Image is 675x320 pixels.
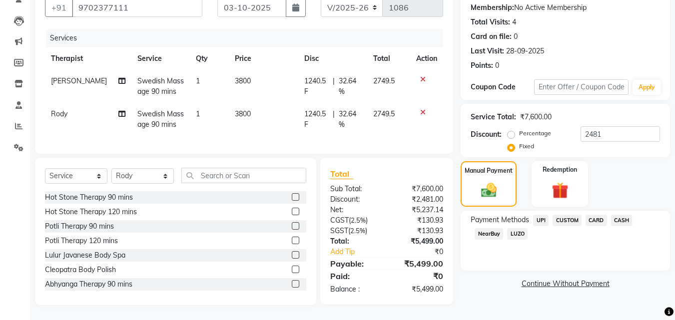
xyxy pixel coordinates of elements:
span: CUSTOM [553,215,582,226]
div: Last Visit: [471,46,504,56]
span: 1240.5 F [304,76,329,97]
div: ₹0 [398,247,451,257]
span: 3800 [235,76,251,85]
span: Swedish Massage 90 mins [137,109,184,129]
div: Cleopatra Body Polish [45,265,116,275]
th: Disc [298,47,367,70]
div: ₹130.93 [387,215,451,226]
input: Search or Scan [181,168,306,183]
div: 0 [514,31,518,42]
div: Services [46,29,451,47]
div: 4 [512,17,516,27]
th: Action [410,47,443,70]
div: Points: [471,60,493,71]
div: Payable: [323,258,387,270]
div: Potli Therapy 90 mins [45,221,114,232]
span: | [333,109,335,130]
span: 1 [196,76,200,85]
span: UPI [533,215,549,226]
span: CASH [611,215,633,226]
div: Balance : [323,284,387,295]
th: Therapist [45,47,131,70]
div: Sub Total: [323,184,387,194]
div: ( ) [323,226,387,236]
div: No Active Membership [471,2,660,13]
label: Redemption [543,165,577,174]
span: 2749.5 [373,76,395,85]
div: Membership: [471,2,514,13]
div: Total: [323,236,387,247]
div: ₹7,600.00 [520,112,552,122]
div: 0 [495,60,499,71]
a: Add Tip [323,247,397,257]
label: Percentage [519,129,551,138]
span: 32.64 % [339,76,361,97]
div: Coupon Code [471,82,534,92]
div: Discount: [471,129,502,140]
img: _gift.svg [547,180,574,201]
label: Fixed [519,142,534,151]
div: Hot Stone Therapy 90 mins [45,192,133,203]
span: 2749.5 [373,109,395,118]
th: Total [367,47,410,70]
input: Enter Offer / Coupon Code [534,79,629,95]
div: 28-09-2025 [506,46,544,56]
span: [PERSON_NAME] [51,76,107,85]
div: Abhyanga Therapy 90 mins [45,279,132,290]
div: ₹0 [387,270,451,282]
label: Manual Payment [465,166,513,175]
span: SGST [330,226,348,235]
span: | [333,76,335,97]
span: 32.64 % [339,109,361,130]
div: ₹2,481.00 [387,194,451,205]
div: ₹7,600.00 [387,184,451,194]
div: Potli Therapy 120 mins [45,236,118,246]
span: Payment Methods [471,215,529,225]
span: 2.5% [351,216,366,224]
div: ₹5,499.00 [387,284,451,295]
div: Card on file: [471,31,512,42]
div: ₹5,237.14 [387,205,451,215]
span: 3800 [235,109,251,118]
div: ( ) [323,215,387,226]
span: Rody [51,109,67,118]
span: NearBuy [475,228,503,240]
span: 1 [196,109,200,118]
span: CARD [586,215,607,226]
div: ₹5,499.00 [387,236,451,247]
th: Service [131,47,190,70]
div: ₹5,499.00 [387,258,451,270]
div: Net: [323,205,387,215]
div: ₹130.93 [387,226,451,236]
a: Continue Without Payment [463,279,668,289]
button: Apply [633,80,661,95]
img: _cash.svg [476,181,502,199]
span: Swedish Massage 90 mins [137,76,184,96]
span: Total [330,169,353,179]
th: Price [229,47,298,70]
span: 2.5% [350,227,365,235]
div: Service Total: [471,112,516,122]
span: CGST [330,216,349,225]
div: Discount: [323,194,387,205]
div: Paid: [323,270,387,282]
div: Total Visits: [471,17,510,27]
span: LUZO [507,228,528,240]
div: Hot Stone Therapy 120 mins [45,207,137,217]
div: Lulur Javanese Body Spa [45,250,125,261]
th: Qty [190,47,229,70]
span: 1240.5 F [304,109,329,130]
